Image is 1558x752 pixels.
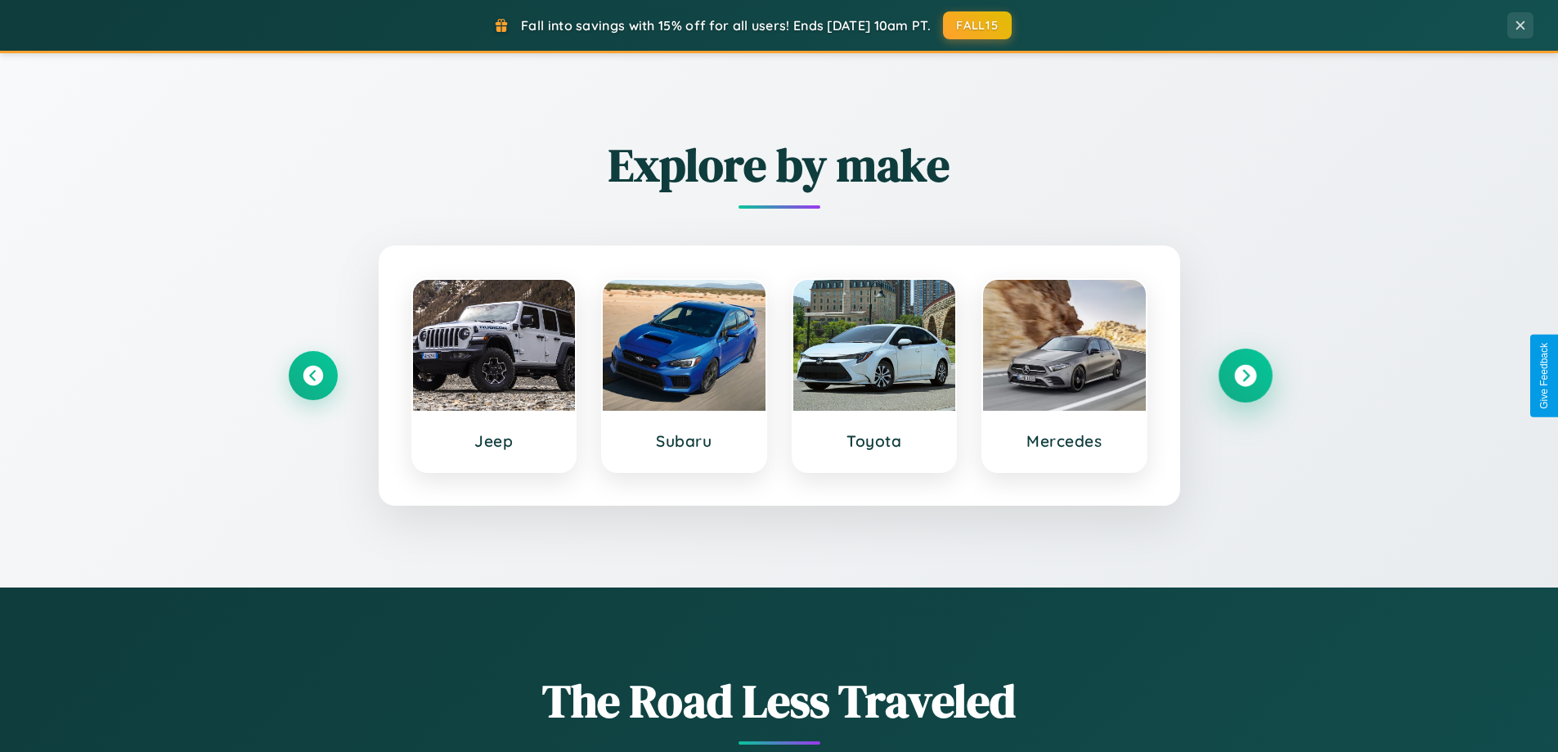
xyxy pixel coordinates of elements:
[289,133,1270,196] h2: Explore by make
[943,11,1012,39] button: FALL15
[810,431,940,451] h3: Toyota
[619,431,749,451] h3: Subaru
[1538,343,1550,409] div: Give Feedback
[999,431,1129,451] h3: Mercedes
[521,17,931,34] span: Fall into savings with 15% off for all users! Ends [DATE] 10am PT.
[289,669,1270,732] h1: The Road Less Traveled
[429,431,559,451] h3: Jeep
